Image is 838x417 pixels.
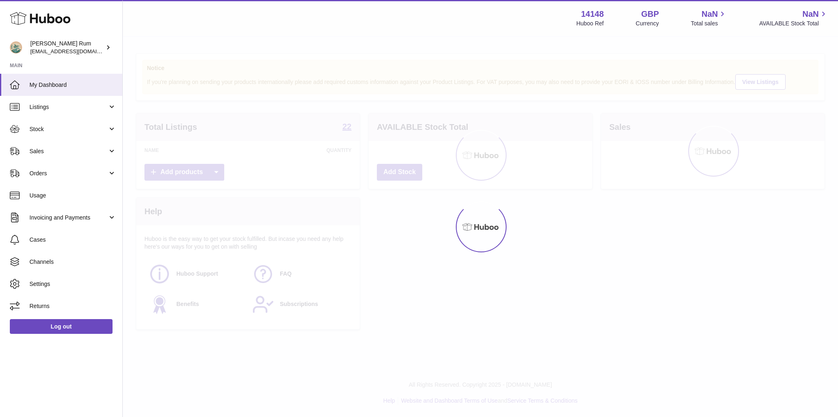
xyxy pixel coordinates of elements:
span: Sales [29,147,108,155]
a: NaN Total sales [691,9,727,27]
span: Invoicing and Payments [29,214,108,222]
span: NaN [802,9,819,20]
strong: 14148 [581,9,604,20]
strong: GBP [641,9,659,20]
span: Listings [29,103,108,111]
span: Settings [29,280,116,288]
span: Channels [29,258,116,266]
div: Huboo Ref [577,20,604,27]
div: Currency [636,20,659,27]
span: AVAILABLE Stock Total [759,20,828,27]
span: Usage [29,192,116,199]
span: My Dashboard [29,81,116,89]
span: Returns [29,302,116,310]
span: [EMAIL_ADDRESS][DOMAIN_NAME] [30,48,120,54]
a: NaN AVAILABLE Stock Total [759,9,828,27]
img: mail@bartirum.wales [10,41,22,54]
div: [PERSON_NAME] Rum [30,40,104,55]
span: Cases [29,236,116,244]
span: Stock [29,125,108,133]
a: Log out [10,319,113,334]
span: Total sales [691,20,727,27]
span: NaN [701,9,718,20]
span: Orders [29,170,108,177]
